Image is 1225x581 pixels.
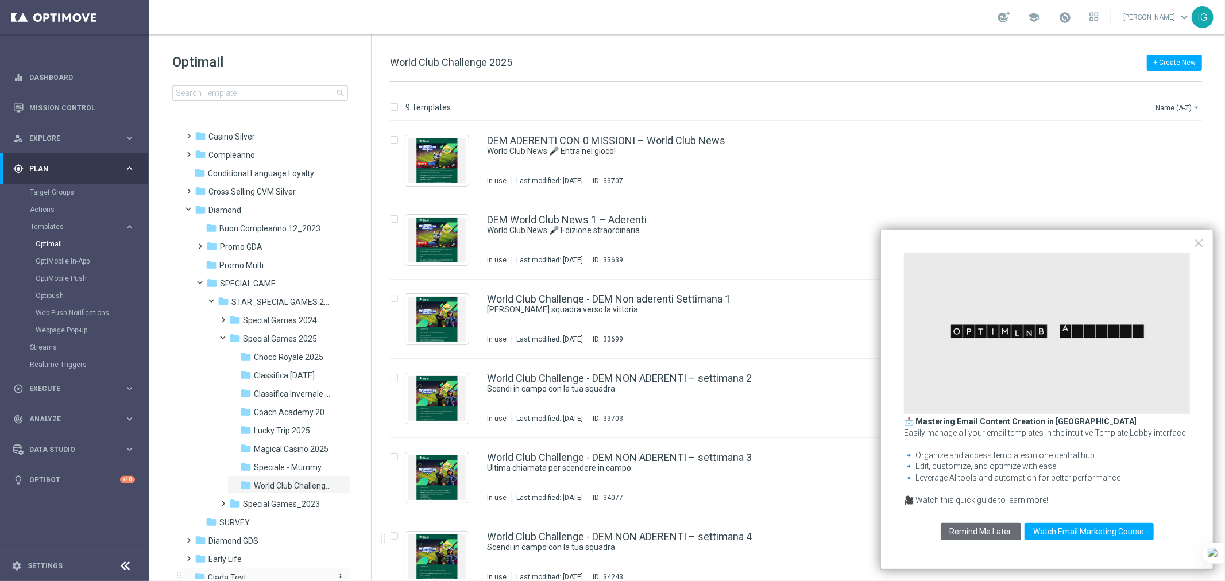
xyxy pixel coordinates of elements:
[588,414,623,423] div: ID:
[904,461,1190,472] p: 🔹 Edit, customize, and optimize with ease
[13,475,24,485] i: lightbulb
[408,376,466,421] img: 33703.jpeg
[254,370,315,381] span: Classifica Capodanno 2025
[29,165,124,172] span: Plan
[195,185,206,197] i: folder
[124,383,135,394] i: keyboard_arrow_right
[487,542,1153,553] div: Scendi in campo con la tua squadra
[206,222,217,234] i: folder
[13,164,124,174] div: Plan
[30,223,113,230] span: Templates
[240,406,252,417] i: folder
[254,389,332,399] span: Classifica Invernale 2025
[254,462,332,472] span: Speciale - Mummy Escape 2 - 17_02_25
[390,56,512,68] span: World Club Challenge 2025
[220,278,276,289] span: SPECIAL GAME
[240,369,252,381] i: folder
[588,255,623,265] div: ID:
[30,223,124,230] div: Templates
[206,277,218,289] i: folder
[904,253,1190,414] iframe: Mastering Email Content Creation
[240,461,252,472] i: folder
[220,242,262,252] span: Promo GDA
[487,304,1126,315] a: [PERSON_NAME] squadra verso la vittoria
[124,222,135,233] i: keyboard_arrow_right
[487,215,647,225] a: DEM World Club News 1 – Aderenti
[941,523,1021,540] button: Remind Me Later
[254,352,323,362] span: Choco Royale 2025
[13,384,24,394] i: play_circle_outline
[1025,523,1154,540] button: Watch Email Marketing Course
[208,536,258,546] span: Diamond GDS
[408,297,466,342] img: 33699.jpeg
[208,205,241,215] span: Diamond
[1122,9,1192,26] a: [PERSON_NAME]
[124,133,135,144] i: keyboard_arrow_right
[240,479,252,491] i: folder
[243,315,317,326] span: Special Games 2024
[36,239,119,249] a: Optimail
[206,241,218,252] i: folder
[378,359,1223,438] div: Press SPACE to select this row.
[229,332,241,344] i: folder
[588,493,623,502] div: ID:
[124,444,135,455] i: keyboard_arrow_right
[487,414,507,423] div: In use
[30,188,119,197] a: Target Groups
[194,167,206,179] i: folder
[124,163,135,174] i: keyboard_arrow_right
[408,218,466,262] img: 33639.jpeg
[218,296,229,307] i: folder
[172,85,348,101] input: Search Template
[240,424,252,436] i: folder
[1192,6,1214,28] div: IG
[195,534,206,546] i: folder
[206,259,217,270] i: folder
[13,133,124,144] div: Explore
[195,149,206,160] i: folder
[30,356,148,373] div: Realtime Triggers
[588,335,623,344] div: ID:
[487,176,507,185] div: In use
[487,452,752,463] a: World Club Challenge - DEM NON ADERENTI – settimana 3
[195,204,206,215] i: folder
[487,384,1153,394] div: Scendi in campo con la tua squadra
[487,135,725,146] a: DEM ADERENTI CON 0 MISSIONI – World Club News
[13,72,24,83] i: equalizer
[336,88,345,98] span: search
[1178,11,1191,24] span: keyboard_arrow_down
[378,121,1223,200] div: Press SPACE to select this row.
[487,493,507,502] div: In use
[1193,234,1204,252] button: Close
[408,138,466,183] img: 33707.jpeg
[13,164,24,174] i: gps_fixed
[29,135,124,142] span: Explore
[487,373,752,384] a: World Club Challenge - DEM NON ADERENTI – settimana 2
[512,335,588,344] div: Last modified: [DATE]
[13,414,124,424] div: Analyze
[120,476,135,483] div: +10
[378,438,1223,517] div: Press SPACE to select this row.
[208,168,314,179] span: Conditional Language Loyalty
[487,384,1126,394] a: Scendi in campo con la tua squadra
[487,304,1153,315] div: Guida la tua squadra verso la vittoria
[603,335,623,344] div: 33699
[195,130,206,142] i: folder
[30,360,119,369] a: Realtime Triggers
[36,235,148,253] div: Optimail
[30,184,148,201] div: Target Groups
[512,414,588,423] div: Last modified: [DATE]
[603,176,623,185] div: 33707
[904,472,1190,484] p: 🔹 Leverage AI tools and automation for better performance
[487,294,731,304] a: World Club Challenge - DEM Non aderenti Settimana 1
[206,516,217,528] i: folder
[124,413,135,424] i: keyboard_arrow_right
[172,53,348,71] h1: Optimail
[208,131,255,142] span: Casino Silver
[240,443,252,454] i: folder
[29,92,135,123] a: Mission Control
[13,464,135,495] div: Optibot
[36,274,119,283] a: OptiMobile Push
[29,416,124,423] span: Analyze
[487,335,507,344] div: In use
